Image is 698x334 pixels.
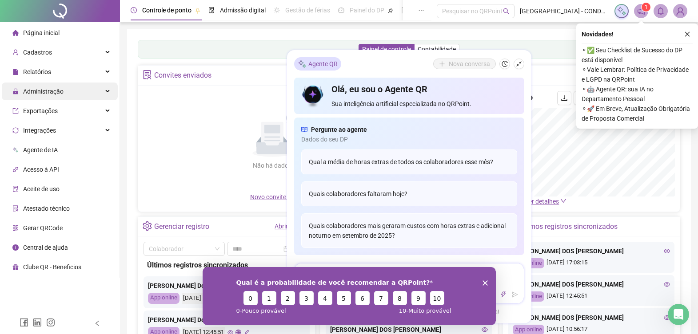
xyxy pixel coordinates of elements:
span: eye [664,248,670,254]
span: 1 [645,4,648,10]
span: search [503,8,510,15]
iframe: Pesquisa da QRPoint [203,267,496,325]
span: Página inicial [23,29,60,36]
iframe: Intercom live chat [668,304,689,325]
div: [DATE] 12:45:51 [513,291,670,302]
div: [DATE] 17:03:15 [182,293,225,304]
span: setting [143,221,152,231]
span: shrink [516,61,522,67]
span: qrcode [12,225,19,231]
div: [PERSON_NAME] DOS [PERSON_NAME] [513,313,670,322]
span: audit [12,186,19,192]
span: linkedin [33,318,42,327]
a: Ver detalhes down [525,198,566,205]
div: Quais colaboradores mais geraram custos com horas extras e adicional noturno em setembro de 2025? [301,213,517,248]
span: lock [12,88,19,94]
span: down [560,198,566,204]
span: pushpin [195,8,200,13]
span: clock-circle [131,7,137,13]
h4: Olá, eu sou o Agente QR [331,83,517,95]
span: Novo convite [250,193,295,200]
span: Integrações [23,127,56,134]
span: file-done [208,7,215,13]
span: Contabilidade [418,46,456,53]
span: eye [664,281,670,287]
span: ⚬ Vale Lembrar: Política de Privacidade e LGPD na QRPoint [582,65,693,84]
div: Convites enviados [154,68,211,83]
div: [PERSON_NAME] Dos [PERSON_NAME] [148,315,305,325]
span: eye [664,314,670,321]
span: Clube QR - Beneficios [23,263,81,271]
span: ⚬ ✅ Seu Checklist de Sucesso do DP está disponível [582,45,693,65]
span: Gestão de férias [285,7,330,14]
img: sparkle-icon.fc2bf0ac1784a2077858766a79e2daf3.svg [298,59,307,68]
span: home [12,30,19,36]
span: left [94,320,100,326]
span: Administração [23,88,64,95]
img: sparkle-icon.fc2bf0ac1784a2077858766a79e2daf3.svg [617,6,626,16]
span: user-add [12,49,19,55]
span: Gerar QRCode [23,224,63,232]
span: Sua inteligência artificial especializada no QRPoint. [331,99,517,109]
span: read [301,125,307,134]
div: [PERSON_NAME] DOS [PERSON_NAME] [513,279,670,289]
div: Não há dados [231,161,313,170]
div: Últimos registros sincronizados [519,219,618,234]
div: App online [148,293,179,304]
span: bell [657,7,665,15]
span: ⚬ 🤖 Agente QR: sua IA no Departamento Pessoal [582,84,693,104]
div: Últimos registros sincronizados [147,259,306,271]
span: solution [143,70,152,79]
span: export [12,108,19,114]
span: thunderbolt [500,291,507,298]
div: Quais colaboradores faltaram hoje? [301,181,517,206]
span: info-circle [12,244,19,251]
span: eye [482,326,488,333]
div: [PERSON_NAME] Dos [PERSON_NAME] [148,281,305,291]
span: Aceite de uso [23,185,60,193]
span: close [684,31,690,37]
button: Nova conversa [433,59,496,69]
img: icon [301,83,325,109]
span: Relatórios [23,68,51,75]
span: Ver detalhes [525,198,559,205]
span: Pergunte ao agente [311,125,367,134]
span: Acesso à API [23,166,59,173]
div: [DATE] 17:03:15 [513,258,670,268]
span: Exportações [23,107,58,114]
span: pushpin [388,8,393,13]
span: Atestado técnico [23,205,70,212]
span: sun [274,7,280,13]
div: Gerenciar registro [154,219,209,234]
span: Dados do seu DP [301,134,517,144]
span: dashboard [338,7,344,13]
sup: 1 [642,3,650,12]
a: Abrir registro [275,223,311,230]
span: file [12,69,19,75]
div: Agente QR [294,57,341,71]
span: sync [12,127,19,134]
span: Painel de controle [362,46,411,53]
span: ⚬ 🚀 Em Breve, Atualização Obrigatória de Proposta Comercial [582,104,693,123]
span: [GEOGRAPHIC_DATA] - CONDOMINIO [GEOGRAPHIC_DATA] [520,6,609,16]
button: send [510,289,520,300]
span: Admissão digital [220,7,266,14]
span: facebook [20,318,28,327]
span: download [561,94,568,102]
button: thunderbolt [498,289,509,300]
span: Novidades ! [582,29,614,39]
span: solution [12,205,19,212]
span: instagram [46,318,55,327]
